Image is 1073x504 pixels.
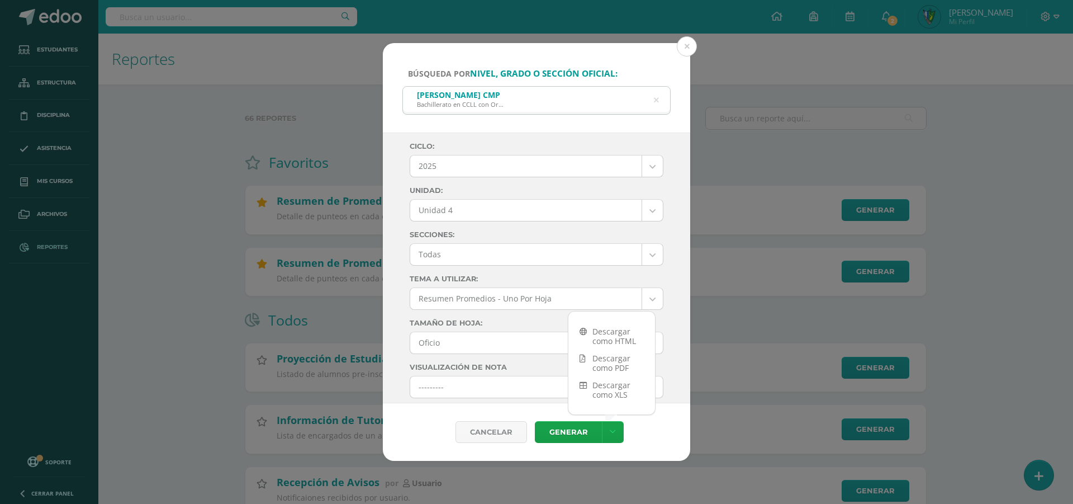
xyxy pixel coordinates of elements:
div: Bachillerato en CCLL con Orientación en Computación [417,100,504,109]
div: Cancelar [455,421,527,443]
a: Resumen Promedios - Uno Por Hoja [410,288,663,309]
span: 2025 [419,156,633,177]
a: Generar [535,421,602,443]
input: ej. Primero primaria, etc. [403,87,670,114]
a: Unidad 4 [410,200,663,221]
a: Descargar como XLS [568,376,655,403]
span: Búsqueda por [408,68,618,79]
strong: nivel, grado o sección oficial: [470,68,618,79]
label: Tamaño de hoja: [410,319,663,327]
label: Visualización de Nota [410,363,663,371]
label: Ciclo: [410,142,663,150]
span: --------- [419,376,633,398]
span: Todas [419,244,633,265]
span: Unidad 4 [419,200,633,221]
a: 2025 [410,156,663,177]
a: Oficio [410,332,663,354]
a: Descargar como HTML [568,323,655,350]
span: Oficio [419,332,633,354]
a: Descargar como PDF [568,350,655,376]
a: --------- [410,376,663,398]
label: Secciones: [410,230,663,239]
button: Close (Esc) [677,36,697,56]
a: Todas [410,244,663,265]
div: [PERSON_NAME] CMP [417,90,504,100]
span: Resumen Promedios - Uno Por Hoja [419,288,633,309]
label: Tema a Utilizar: [410,275,663,283]
label: Unidad: [410,186,663,195]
